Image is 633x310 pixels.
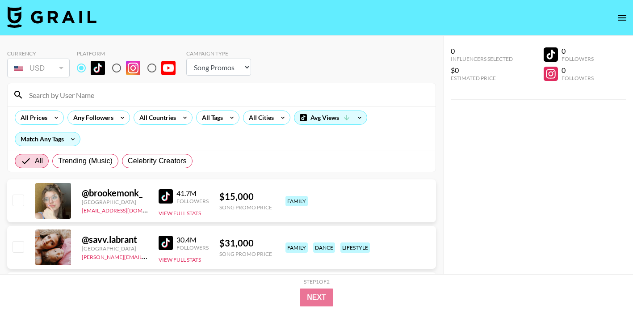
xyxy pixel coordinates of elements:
[304,278,330,285] div: Step 1 of 2
[24,88,430,102] input: Search by User Name
[451,75,513,81] div: Estimated Price
[128,156,187,166] span: Celebrity Creators
[562,47,594,55] div: 0
[7,57,70,79] div: Currency is locked to USD
[15,132,80,146] div: Match Any Tags
[613,9,631,27] button: open drawer
[186,50,251,57] div: Campaign Type
[562,66,594,75] div: 0
[15,111,49,124] div: All Prices
[68,111,115,124] div: Any Followers
[82,234,148,245] div: @ savv.labrant
[219,191,272,202] div: $ 15,000
[451,66,513,75] div: $0
[159,256,201,263] button: View Full Stats
[300,289,333,306] button: Next
[176,244,209,251] div: Followers
[126,61,140,75] img: Instagram
[176,235,209,244] div: 30.4M
[159,236,173,250] img: TikTok
[58,156,113,166] span: Trending (Music)
[294,111,367,124] div: Avg Views
[243,111,276,124] div: All Cities
[159,189,173,204] img: TikTok
[285,196,308,206] div: family
[176,189,209,198] div: 41.7M
[161,61,176,75] img: YouTube
[77,50,183,57] div: Platform
[219,251,272,257] div: Song Promo Price
[219,204,272,211] div: Song Promo Price
[340,242,370,253] div: lifestyle
[7,6,96,28] img: Grail Talent
[35,156,43,166] span: All
[451,47,513,55] div: 0
[82,245,148,252] div: [GEOGRAPHIC_DATA]
[197,111,225,124] div: All Tags
[7,50,70,57] div: Currency
[562,55,594,62] div: Followers
[285,242,308,253] div: family
[91,61,105,75] img: TikTok
[9,60,68,76] div: USD
[313,242,335,253] div: dance
[219,238,272,249] div: $ 31,000
[134,111,178,124] div: All Countries
[82,205,172,214] a: [EMAIL_ADDRESS][DOMAIN_NAME]
[82,187,148,199] div: @ brookemonk_
[82,199,148,205] div: [GEOGRAPHIC_DATA]
[82,252,214,260] a: [PERSON_NAME][EMAIL_ADDRESS][DOMAIN_NAME]
[451,55,513,62] div: Influencers Selected
[159,210,201,217] button: View Full Stats
[562,75,594,81] div: Followers
[176,198,209,204] div: Followers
